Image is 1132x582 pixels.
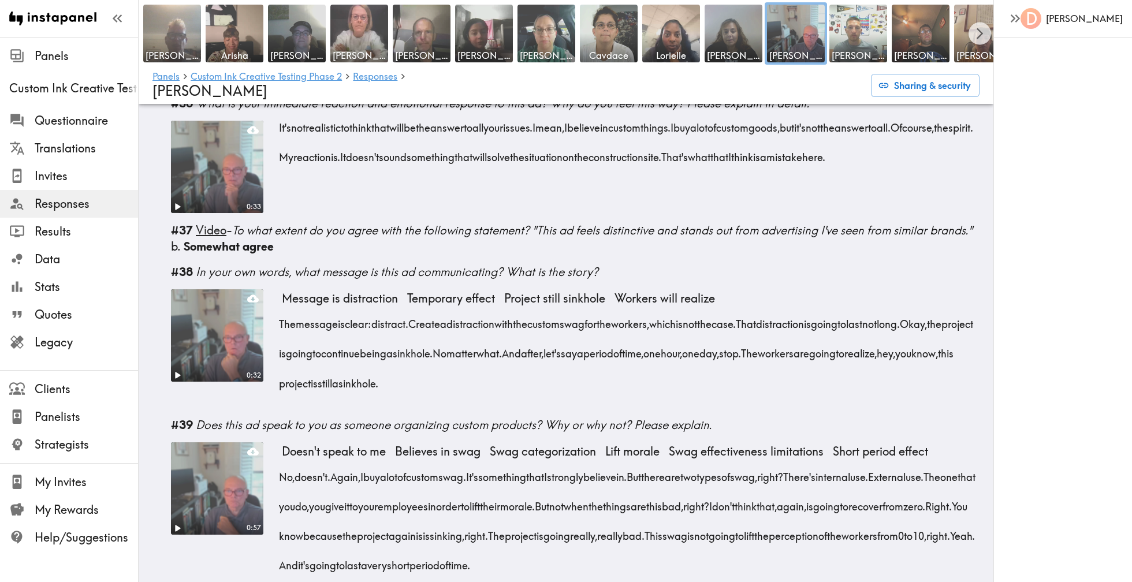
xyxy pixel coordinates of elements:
span: Custom Ink Creative Testing Phase 2 [9,80,138,96]
a: [PERSON_NAME] [702,2,765,65]
span: right. [926,517,950,547]
span: mistake [766,139,802,168]
span: [PERSON_NAME] [457,49,511,62]
span: My Rewards [35,502,138,518]
span: [PERSON_NAME] [520,49,573,62]
span: that [526,458,544,488]
span: The [741,335,758,364]
a: Cavdace [578,2,640,65]
span: Strategists [35,436,138,453]
span: of [397,458,406,488]
span: hour, [661,335,682,364]
span: course, [902,109,934,139]
span: will [389,109,404,139]
span: project [941,305,973,335]
span: I [533,109,535,139]
span: [PERSON_NAME] [832,49,885,62]
span: it's [298,547,310,576]
span: the [820,109,835,139]
span: lift [470,488,480,517]
span: that [710,139,728,168]
a: [PERSON_NAME] [889,2,952,65]
span: workers [841,517,877,547]
span: lot [697,109,707,139]
span: [PERSON_NAME] [333,49,386,62]
span: to [904,517,913,547]
span: stop. [719,335,741,364]
a: Custom Ink Creative Testing Phase 2 [191,72,342,83]
button: Play [171,369,184,382]
span: going [813,488,840,517]
span: External [868,458,906,488]
span: a [386,335,393,364]
span: distraction [756,305,804,335]
span: all. [877,109,891,139]
span: believe [583,458,616,488]
span: your [358,488,378,517]
span: The [924,458,940,488]
span: the [574,139,589,168]
span: the [927,305,941,335]
span: the [827,517,841,547]
span: Questionnaire [35,113,138,129]
span: But [535,488,549,517]
span: because [303,517,342,547]
span: this [646,488,662,517]
span: Right. [925,488,952,517]
span: think [349,109,371,139]
span: [PERSON_NAME] [146,49,199,62]
span: custom [527,305,560,335]
button: Play [171,200,184,213]
span: sinkhole. [393,335,433,364]
a: [PERSON_NAME] [952,2,1014,65]
span: you [279,488,295,517]
span: distract. [371,305,408,335]
span: situation [524,139,563,168]
a: [PERSON_NAME] [827,2,889,65]
span: strongly [547,458,583,488]
span: doesn't. [295,458,330,488]
span: workers, [611,305,649,335]
span: really [597,517,623,547]
span: the [754,517,769,547]
span: swag [662,517,687,547]
span: My Invites [35,474,138,490]
span: solve [487,139,510,168]
span: to [836,335,844,364]
span: the [589,488,603,517]
span: hey, [877,335,895,364]
span: the [416,109,430,139]
span: to [840,488,848,517]
span: [PERSON_NAME] [395,49,448,62]
span: It [340,139,346,168]
span: lift [744,517,754,547]
span: to [735,517,744,547]
span: be [404,109,416,139]
span: of [613,335,622,364]
span: spirit. [948,109,973,139]
span: recover [848,488,882,517]
span: two [680,458,697,488]
span: Of [891,109,902,139]
span: I [671,109,673,139]
span: is [537,517,543,547]
span: types [697,458,721,488]
span: buy [673,109,690,139]
span: all [472,109,483,139]
span: buy [363,458,380,488]
span: the [934,109,948,139]
button: Sharing & security [871,74,980,97]
span: of [707,109,716,139]
span: It's [466,458,478,488]
span: is [687,517,694,547]
span: to [868,109,877,139]
span: use. [906,458,924,488]
span: a [760,139,766,168]
span: going [310,547,336,576]
span: from [877,517,898,547]
a: Responses [353,72,397,83]
span: [PERSON_NAME] [707,49,760,62]
span: to [461,488,470,517]
span: going [709,517,735,547]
